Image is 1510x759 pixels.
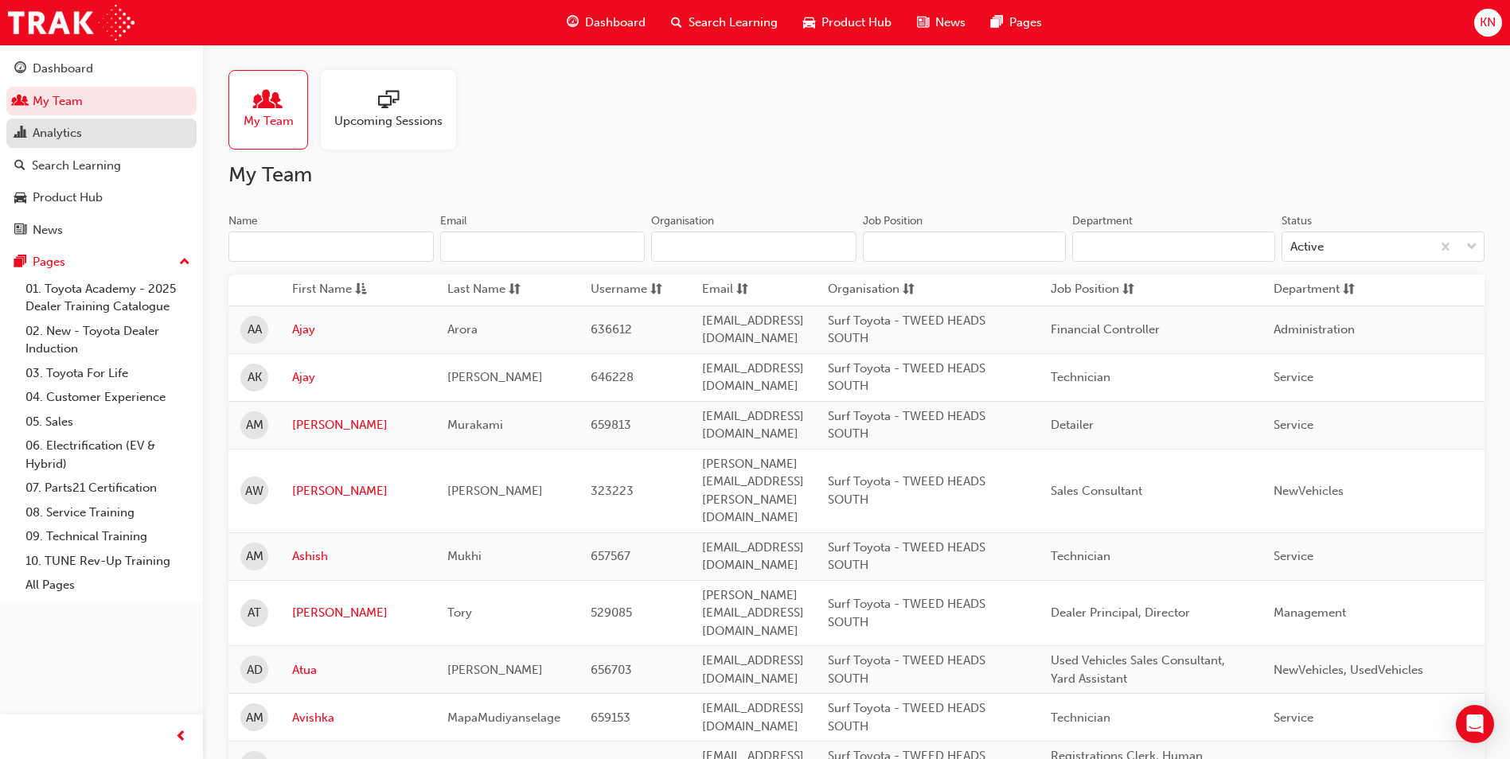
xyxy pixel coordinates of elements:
[1051,418,1094,432] span: Detailer
[863,232,1066,262] input: Job Position
[702,280,733,300] span: Email
[1466,237,1477,258] span: down-icon
[228,70,321,150] a: My Team
[702,409,804,442] span: [EMAIL_ADDRESS][DOMAIN_NAME]
[828,280,915,300] button: Organisationsorting-icon
[828,409,985,442] span: Surf Toyota - TWEED HEADS SOUTH
[447,280,505,300] span: Last Name
[689,14,778,32] span: Search Learning
[1009,14,1042,32] span: Pages
[585,14,646,32] span: Dashboard
[19,434,197,476] a: 06. Electrification (EV & Hybrid)
[292,604,423,622] a: [PERSON_NAME]
[828,653,985,686] span: Surf Toyota - TWEED HEADS SOUTH
[1480,14,1496,32] span: KN
[447,484,543,498] span: [PERSON_NAME]
[1274,280,1361,300] button: Departmentsorting-icon
[1051,653,1225,686] span: Used Vehicles Sales Consultant, Yard Assistant
[6,151,197,181] a: Search Learning
[292,368,423,387] a: Ajay
[447,605,472,620] span: Tory
[33,253,65,271] div: Pages
[14,224,26,238] span: news-icon
[821,14,892,32] span: Product Hub
[702,313,804,346] span: [EMAIL_ADDRESS][DOMAIN_NAME]
[292,661,423,679] a: Atua
[33,221,63,239] div: News
[378,90,399,112] span: sessionType_ONLINE_URL-icon
[6,51,197,247] button: DashboardMy TeamAnalyticsSearch LearningProduct HubNews
[935,14,966,32] span: News
[14,255,26,270] span: pages-icon
[1274,418,1313,432] span: Service
[591,663,632,677] span: 656703
[6,87,197,116] a: My Team
[828,540,985,573] span: Surf Toyota - TWEED HEADS SOUTH
[1051,280,1119,300] span: Job Position
[736,280,748,300] span: sorting-icon
[554,6,658,39] a: guage-iconDashboard
[292,482,423,500] a: [PERSON_NAME]
[19,524,197,549] a: 09. Technical Training
[292,547,423,566] a: Ashish
[651,232,856,262] input: Organisation
[14,191,26,205] span: car-icon
[863,213,923,229] div: Job Position
[447,370,543,384] span: [PERSON_NAME]
[248,604,261,622] span: AT
[1290,238,1324,256] div: Active
[179,252,190,273] span: up-icon
[447,663,543,677] span: [PERSON_NAME]
[828,597,985,629] span: Surf Toyota - TWEED HEADS SOUTH
[904,6,978,39] a: news-iconNews
[447,280,535,300] button: Last Namesorting-icon
[244,112,294,130] span: My Team
[8,5,135,41] a: Trak
[828,474,985,507] span: Surf Toyota - TWEED HEADS SOUTH
[658,6,790,39] a: search-iconSearch Learning
[828,313,985,346] span: Surf Toyota - TWEED HEADS SOUTH
[917,13,929,33] span: news-icon
[228,213,258,229] div: Name
[702,457,804,525] span: [PERSON_NAME][EMAIL_ADDRESS][PERSON_NAME][DOMAIN_NAME]
[1072,232,1275,262] input: Department
[292,709,423,727] a: Avishka
[1072,213,1133,229] div: Department
[6,216,197,245] a: News
[19,385,197,410] a: 04. Customer Experience
[591,322,632,337] span: 636612
[355,280,367,300] span: asc-icon
[14,95,26,109] span: people-icon
[321,70,469,150] a: Upcoming Sessions
[19,361,197,386] a: 03. Toyota For Life
[19,277,197,319] a: 01. Toyota Academy - 2025 Dealer Training Catalogue
[978,6,1055,39] a: pages-iconPages
[651,213,714,229] div: Organisation
[33,124,82,142] div: Analytics
[33,189,103,207] div: Product Hub
[19,319,197,361] a: 02. New - Toyota Dealer Induction
[1274,663,1423,677] span: NewVehicles, UsedVehicles
[702,588,804,638] span: [PERSON_NAME][EMAIL_ADDRESS][DOMAIN_NAME]
[248,321,262,339] span: AA
[19,410,197,434] a: 05. Sales
[33,60,93,78] div: Dashboard
[1274,549,1313,563] span: Service
[14,127,26,141] span: chart-icon
[991,13,1003,33] span: pages-icon
[591,280,678,300] button: Usernamesorting-icon
[14,159,25,173] span: search-icon
[1274,280,1340,300] span: Department
[440,232,646,262] input: Email
[440,213,467,229] div: Email
[1282,213,1312,229] div: Status
[1274,484,1344,498] span: NewVehicles
[334,112,443,130] span: Upcoming Sessions
[903,280,915,300] span: sorting-icon
[1051,605,1190,620] span: Dealer Principal, Director
[567,13,579,33] span: guage-icon
[228,232,434,262] input: Name
[1051,322,1160,337] span: Financial Controller
[19,500,197,525] a: 08. Service Training
[1274,370,1313,384] span: Service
